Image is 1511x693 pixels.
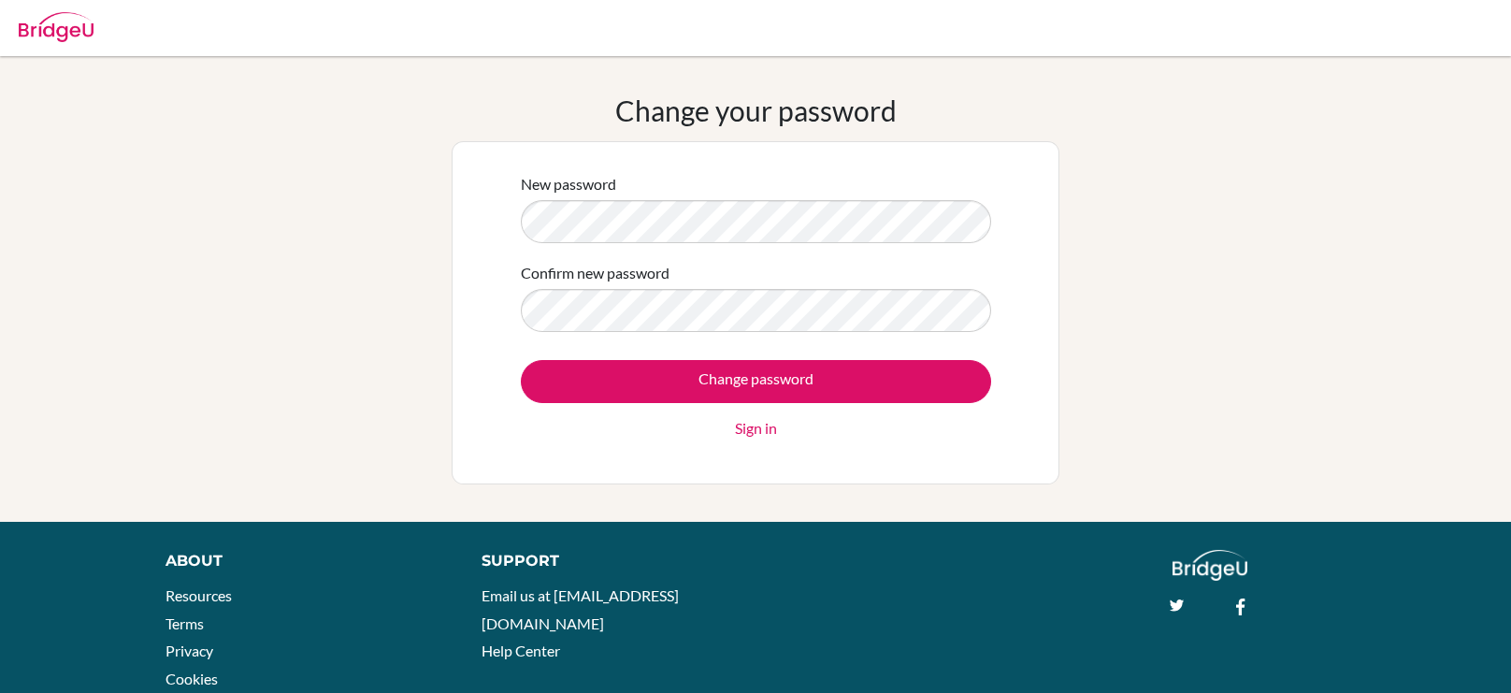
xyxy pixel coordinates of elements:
[735,417,777,440] a: Sign in
[482,550,735,572] div: Support
[615,94,897,127] h1: Change your password
[165,550,439,572] div: About
[165,642,213,659] a: Privacy
[521,360,991,403] input: Change password
[19,12,94,42] img: Bridge-U
[521,173,616,195] label: New password
[165,586,232,604] a: Resources
[165,614,204,632] a: Terms
[482,586,679,632] a: Email us at [EMAIL_ADDRESS][DOMAIN_NAME]
[521,262,669,284] label: Confirm new password
[165,670,218,687] a: Cookies
[482,642,560,659] a: Help Center
[1173,550,1248,581] img: logo_white@2x-f4f0deed5e89b7ecb1c2cc34c3e3d731f90f0f143d5ea2071677605dd97b5244.png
